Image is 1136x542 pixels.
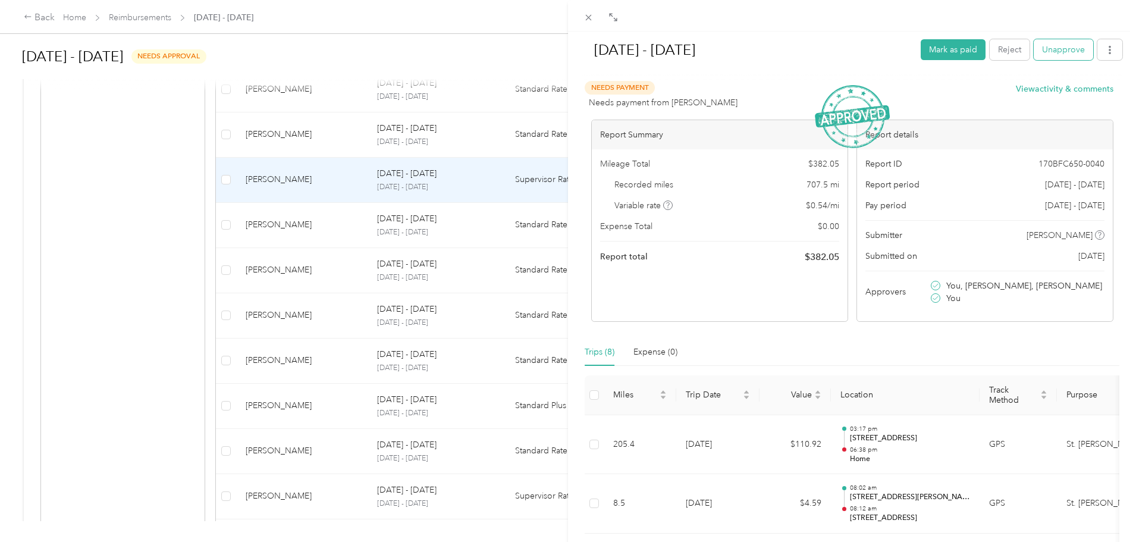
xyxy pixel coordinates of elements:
[850,454,970,465] p: Home
[850,492,970,503] p: [STREET_ADDRESS][PERSON_NAME]
[1045,199,1104,212] span: [DATE] - [DATE]
[865,178,920,191] span: Report period
[857,120,1113,149] div: Report details
[1045,178,1104,191] span: [DATE] - [DATE]
[831,375,980,415] th: Location
[980,375,1057,415] th: Track Method
[743,389,750,396] span: caret-up
[686,390,740,400] span: Trip Date
[921,39,986,60] button: Mark as paid
[769,390,812,400] span: Value
[600,250,648,263] span: Report total
[865,250,917,262] span: Submitted on
[806,199,839,212] span: $ 0.54 / mi
[604,375,676,415] th: Miles
[850,433,970,444] p: [STREET_ADDRESS]
[990,39,1030,60] button: Reject
[743,394,750,401] span: caret-down
[814,389,821,396] span: caret-up
[1027,229,1093,242] span: [PERSON_NAME]
[614,178,673,191] span: Recorded miles
[1038,158,1104,170] span: 170BFC650-0040
[1016,83,1113,95] button: Viewactivity & comments
[600,220,652,233] span: Expense Total
[604,474,676,534] td: 8.5
[850,446,970,454] p: 06:38 pm
[604,415,676,475] td: 205.4
[760,474,831,534] td: $4.59
[760,375,831,415] th: Value
[582,36,912,64] h1: Aug 18 - 31, 2025
[676,375,760,415] th: Trip Date
[633,346,677,359] div: Expense (0)
[808,158,839,170] span: $ 382.05
[1040,394,1047,401] span: caret-down
[850,484,970,492] p: 08:02 am
[850,425,970,433] p: 03:17 pm
[1040,389,1047,396] span: caret-up
[865,158,902,170] span: Report ID
[1034,39,1093,60] button: Unapprove
[585,81,655,95] span: Needs Payment
[850,505,970,513] p: 08:12 am
[592,120,848,149] div: Report Summary
[805,250,839,264] span: $ 382.05
[989,385,1038,405] span: Track Method
[589,96,738,109] span: Needs payment from [PERSON_NAME]
[815,85,890,149] img: ApprovedStamp
[865,199,906,212] span: Pay period
[980,415,1057,475] td: GPS
[1069,475,1136,542] iframe: Everlance-gr Chat Button Frame
[585,346,614,359] div: Trips (8)
[850,513,970,524] p: [STREET_ADDRESS]
[660,389,667,396] span: caret-up
[1066,390,1127,400] span: Purpose
[865,286,906,298] span: Approvers
[807,178,839,191] span: 707.5 mi
[1078,250,1104,262] span: [DATE]
[600,158,650,170] span: Mileage Total
[814,394,821,401] span: caret-down
[676,474,760,534] td: [DATE]
[865,229,902,242] span: Submitter
[818,220,839,233] span: $ 0.00
[946,292,961,305] span: You
[760,415,831,475] td: $110.92
[980,474,1057,534] td: GPS
[660,394,667,401] span: caret-down
[613,390,657,400] span: Miles
[946,280,1102,292] span: You, [PERSON_NAME], [PERSON_NAME]
[676,415,760,475] td: [DATE]
[614,199,673,212] span: Variable rate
